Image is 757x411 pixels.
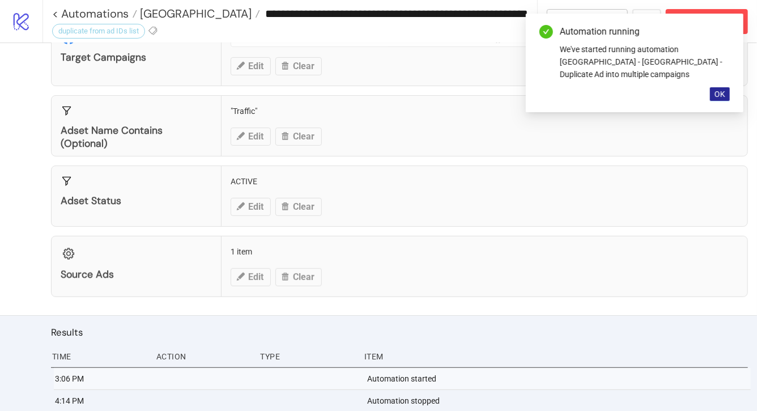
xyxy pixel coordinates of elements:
span: check-circle [539,25,553,39]
div: Time [51,346,147,367]
span: [GEOGRAPHIC_DATA] [137,6,252,21]
button: ... [632,9,661,34]
div: Action [155,346,252,367]
button: To Builder [547,9,628,34]
button: OK [710,87,730,101]
div: duplicate from ad IDs list [52,24,145,39]
button: Abort Run [666,9,748,34]
div: Automation started [366,368,751,389]
h2: Results [51,325,748,340]
div: We've started running automation [GEOGRAPHIC_DATA] - [GEOGRAPHIC_DATA] - Duplicate Ad into multip... [560,43,730,80]
div: Type [259,346,355,367]
span: OK [715,90,725,99]
a: < Automations [52,8,137,19]
div: 3:06 PM [54,368,150,389]
div: Item [363,346,748,367]
div: Automation running [560,25,730,39]
a: [GEOGRAPHIC_DATA] [137,8,260,19]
